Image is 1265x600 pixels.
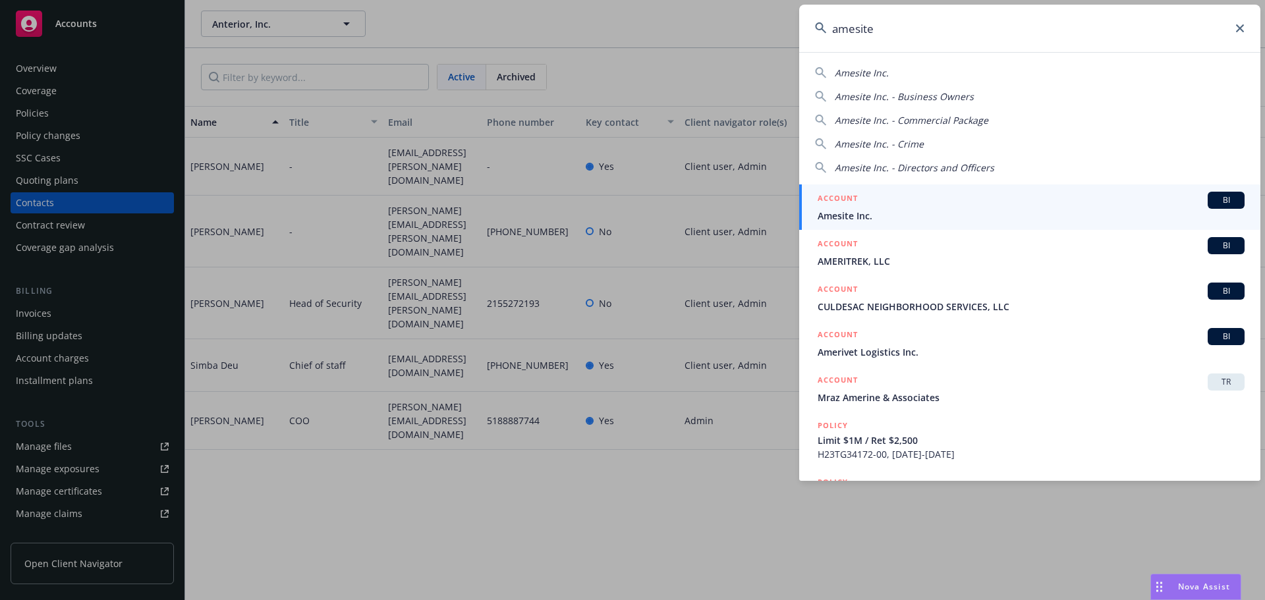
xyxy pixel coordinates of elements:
[818,283,858,298] h5: ACCOUNT
[818,300,1245,314] span: CULDESAC NEIGHBORHOOD SERVICES, LLC
[818,254,1245,268] span: AMERITREK, LLC
[799,5,1260,52] input: Search...
[818,328,858,344] h5: ACCOUNT
[799,412,1260,468] a: POLICYLimit $1M / Ret $2,500H23TG34172-00, [DATE]-[DATE]
[835,161,994,174] span: Amesite Inc. - Directors and Officers
[835,90,974,103] span: Amesite Inc. - Business Owners
[799,275,1260,321] a: ACCOUNTBICULDESAC NEIGHBORHOOD SERVICES, LLC
[1151,574,1167,599] div: Drag to move
[799,366,1260,412] a: ACCOUNTTRMraz Amerine & Associates
[799,468,1260,525] a: POLICY
[818,192,858,207] h5: ACCOUNT
[835,114,988,126] span: Amesite Inc. - Commercial Package
[818,209,1245,223] span: Amesite Inc.
[818,373,858,389] h5: ACCOUNT
[818,391,1245,404] span: Mraz Amerine & Associates
[835,138,924,150] span: Amesite Inc. - Crime
[799,321,1260,366] a: ACCOUNTBIAmerivet Logistics Inc.
[799,184,1260,230] a: ACCOUNTBIAmesite Inc.
[818,345,1245,359] span: Amerivet Logistics Inc.
[1150,574,1241,600] button: Nova Assist
[818,237,858,253] h5: ACCOUNT
[818,433,1245,447] span: Limit $1M / Ret $2,500
[818,447,1245,461] span: H23TG34172-00, [DATE]-[DATE]
[1213,376,1239,388] span: TR
[1213,240,1239,252] span: BI
[818,419,848,432] h5: POLICY
[799,230,1260,275] a: ACCOUNTBIAMERITREK, LLC
[1213,194,1239,206] span: BI
[1213,331,1239,342] span: BI
[818,476,848,489] h5: POLICY
[1213,285,1239,297] span: BI
[1178,581,1230,592] span: Nova Assist
[835,67,889,79] span: Amesite Inc.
